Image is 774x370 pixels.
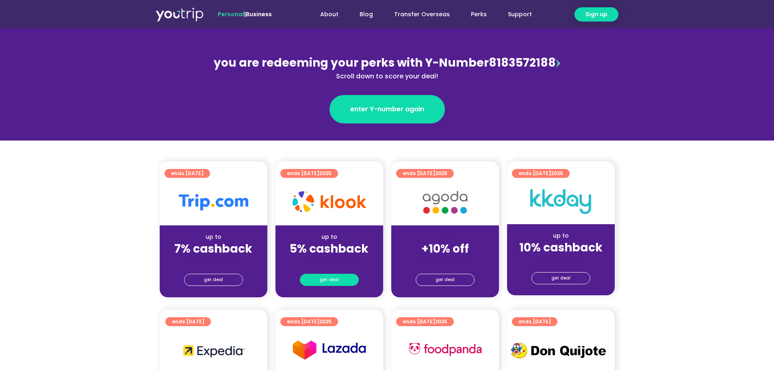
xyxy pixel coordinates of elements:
[396,317,454,326] a: ends [DATE]2025
[319,318,332,325] span: 2025
[211,71,564,81] div: Scroll down to score your deal!
[204,274,223,286] span: get deal
[497,7,542,22] a: Support
[438,233,453,241] span: up to
[398,256,492,265] div: (for stays only)
[300,274,359,286] a: get deal
[166,256,261,265] div: (for stays only)
[514,255,608,264] div: (for stays only)
[518,169,563,178] span: ends [DATE]
[165,317,211,326] a: ends [DATE]
[280,169,338,178] a: ends [DATE]2025
[171,169,204,178] span: ends [DATE]
[218,10,244,18] span: Personal
[435,318,447,325] span: 2025
[165,169,210,178] a: ends [DATE]
[172,317,204,326] span: ends [DATE]
[211,54,564,81] div: 8183572188
[184,274,243,286] a: get deal
[416,274,475,286] a: get deal
[319,170,332,177] span: 2025
[551,170,563,177] span: 2025
[350,104,424,114] span: enter Y-number again
[551,273,570,284] span: get deal
[310,7,349,22] a: About
[519,240,603,255] strong: 10% cashback
[403,169,447,178] span: ends [DATE]
[330,95,445,123] a: enter Y-number again
[320,274,339,286] span: get deal
[585,10,607,19] span: Sign up
[396,169,454,178] a: ends [DATE]2025
[384,7,460,22] a: Transfer Overseas
[218,10,272,18] span: |
[575,7,618,22] a: Sign up
[512,317,557,326] a: ends [DATE]
[282,256,377,265] div: (for stays only)
[246,10,272,18] a: Business
[287,317,332,326] span: ends [DATE]
[403,317,447,326] span: ends [DATE]
[282,233,377,241] div: up to
[421,241,469,257] strong: +10% off
[214,55,489,71] span: you are redeeming your perks with Y-Number
[514,232,608,240] div: up to
[512,169,570,178] a: ends [DATE]2025
[166,233,261,241] div: up to
[294,7,542,22] nav: Menu
[531,272,590,284] a: get deal
[290,241,369,257] strong: 5% cashback
[518,317,551,326] span: ends [DATE]
[435,170,447,177] span: 2025
[287,169,332,178] span: ends [DATE]
[436,274,455,286] span: get deal
[460,7,497,22] a: Perks
[349,7,384,22] a: Blog
[174,241,252,257] strong: 7% cashback
[280,317,338,326] a: ends [DATE]2025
